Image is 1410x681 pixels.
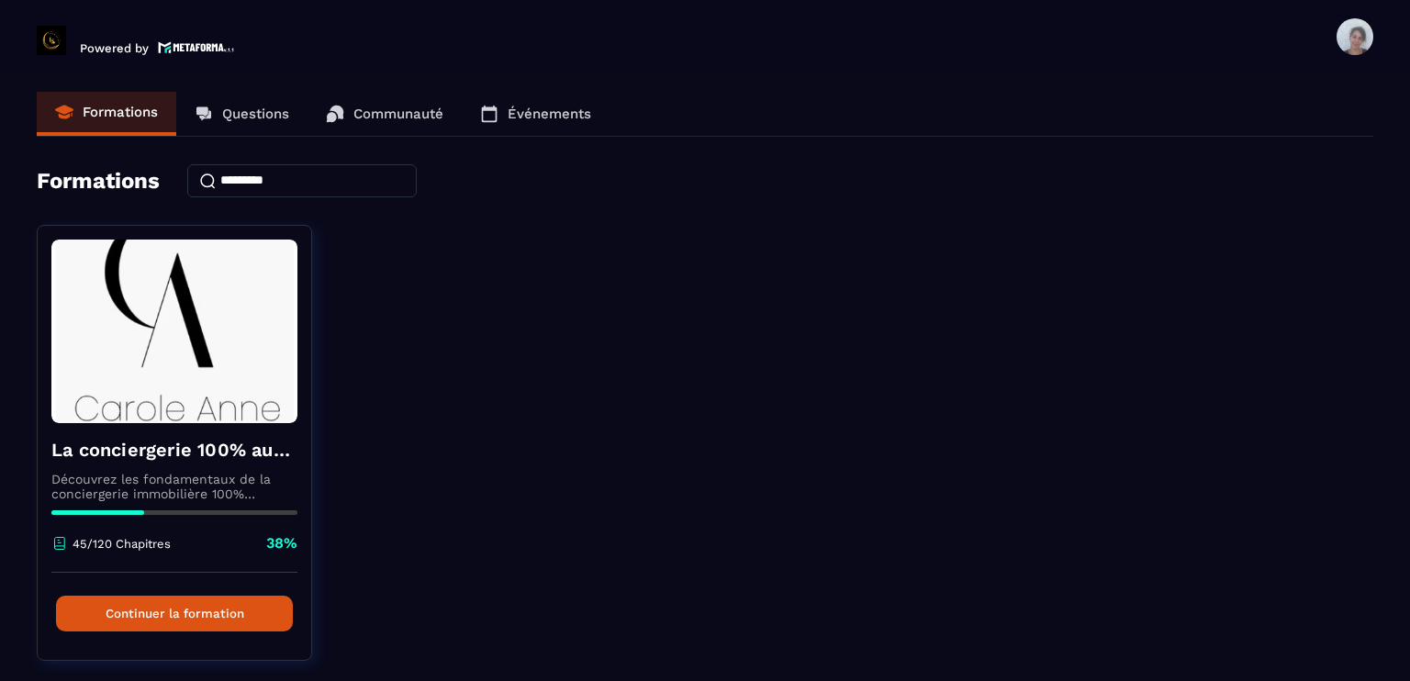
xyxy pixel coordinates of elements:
p: Powered by [80,41,149,55]
a: Formations [37,92,176,136]
a: Événements [462,92,610,136]
a: Questions [176,92,308,136]
p: Formations [83,104,158,120]
img: logo-branding [37,26,66,55]
h4: La conciergerie 100% automatisée [51,437,297,463]
p: Questions [222,106,289,122]
p: 38% [266,533,297,553]
p: Découvrez les fondamentaux de la conciergerie immobilière 100% automatisée. Cette formation est c... [51,472,297,501]
p: 45/120 Chapitres [73,537,171,551]
h4: Formations [37,168,160,194]
button: Continuer la formation [56,596,293,631]
a: Communauté [308,92,462,136]
p: Communauté [353,106,443,122]
img: formation-background [51,240,297,423]
p: Événements [508,106,591,122]
img: logo [158,39,235,55]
